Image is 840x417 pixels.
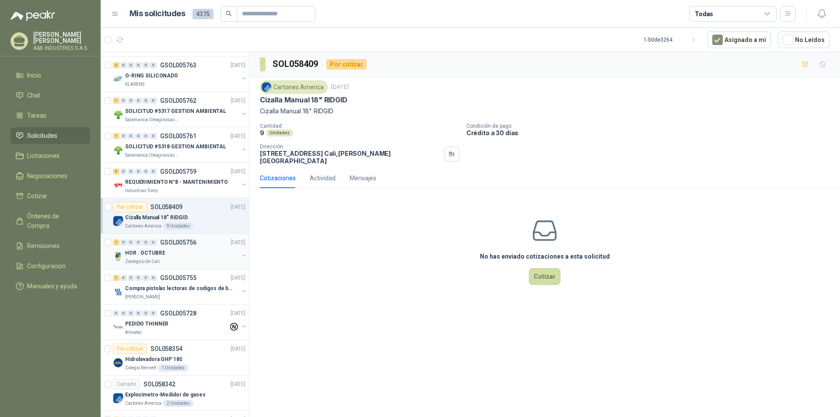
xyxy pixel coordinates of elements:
div: 0 [135,239,142,245]
span: Inicio [27,70,41,80]
p: [DATE] [231,345,245,353]
div: 0 [128,168,134,175]
a: 0 0 0 0 0 0 GSOL005728[DATE] Company LogoPEDIDO THINNERAlmatec [113,308,247,336]
div: Actividad [310,173,336,183]
p: [STREET_ADDRESS] Cali , [PERSON_NAME][GEOGRAPHIC_DATA] [260,150,441,165]
p: Zoologico De Cali [125,258,160,265]
p: GSOL005762 [160,98,196,104]
p: Cantidad [260,123,459,129]
img: Company Logo [262,82,271,92]
p: [DATE] [231,132,245,140]
div: 0 [120,98,127,104]
p: [DATE] [231,380,245,389]
p: GSOL005761 [160,133,196,139]
div: 0 [128,98,134,104]
span: Solicitudes [27,131,57,140]
h1: Mis solicitudes [129,7,185,20]
p: Salamanca Oleaginosas SAS [125,152,180,159]
img: Logo peakr [10,11,55,21]
p: A&B INDUSTRIES S.A.S [33,46,90,51]
div: 0 [120,310,127,316]
a: Inicio [10,67,90,84]
div: 1 - 50 de 3264 [644,33,700,47]
a: Remisiones [10,238,90,254]
span: Tareas [27,111,46,120]
div: 0 [128,133,134,139]
div: Por cotizar [113,202,147,212]
p: GSOL005759 [160,168,196,175]
img: Company Logo [113,322,123,333]
img: Company Logo [113,357,123,368]
div: 0 [143,62,149,68]
p: GSOL005755 [160,275,196,281]
span: Configuración [27,261,66,271]
div: 0 [150,98,157,104]
div: 0 [135,98,142,104]
p: Cizalla Manual 18" RIDGID [125,214,188,222]
span: Órdenes de Compra [27,211,82,231]
div: Cotizaciones [260,173,296,183]
p: GSOL005763 [160,62,196,68]
a: Órdenes de Compra [10,208,90,234]
div: 0 [128,239,134,245]
p: REQUERIMIENTO N°8 - MANTENIMIENTO [125,178,228,186]
a: 3 0 0 0 0 0 GSOL005763[DATE] Company LogoO-RING SILICONADOKLARENS [113,60,247,88]
p: Compra pistolas lectoras de codigos de barras [125,284,234,293]
span: Remisiones [27,241,59,251]
span: Manuales y ayuda [27,281,77,291]
img: Company Logo [113,393,123,403]
a: Configuración [10,258,90,274]
div: 0 [150,239,157,245]
p: [DATE] [231,203,245,211]
a: Solicitudes [10,127,90,144]
div: 9 Unidades [163,223,193,230]
div: Por cotizar [113,343,147,354]
div: 0 [150,275,157,281]
p: Cartones America [125,223,161,230]
span: Licitaciones [27,151,59,161]
div: 0 [143,310,149,316]
img: Company Logo [113,251,123,262]
p: Cizalla Manual 18" RIDGID [260,95,347,105]
div: 0 [143,275,149,281]
div: 0 [113,310,119,316]
p: GSOL005728 [160,310,196,316]
a: Tareas [10,107,90,124]
p: Hidrolavadora GHP 180 [125,355,182,364]
a: 1 0 0 0 0 0 GSOL005755[DATE] Company LogoCompra pistolas lectoras de codigos de barras[PERSON_NAME] [113,273,247,301]
p: Cartones America [125,400,161,407]
div: 0 [120,168,127,175]
p: Cizalla Manual 18" RIDGID [260,106,829,116]
p: [DATE] [331,83,349,91]
div: Cartones America [260,81,328,94]
div: 5 [113,168,119,175]
p: SOLICITUD #5318 GESTION AMBIENTAL [125,143,226,151]
div: 0 [135,310,142,316]
p: SOL058342 [143,381,175,387]
div: Mensajes [350,173,376,183]
div: 0 [143,98,149,104]
p: SOLICITUD #5317 GESTION AMBIENTAL [125,107,226,116]
p: [DATE] [231,274,245,282]
div: 0 [150,62,157,68]
img: Company Logo [113,109,123,120]
div: 0 [120,62,127,68]
p: HOR . OCTUBRE [125,249,165,257]
div: 1 [113,133,119,139]
p: KLARENS [125,81,144,88]
span: Negociaciones [27,171,67,181]
div: 1 Unidades [158,364,188,371]
p: [DATE] [231,309,245,318]
div: 0 [135,133,142,139]
div: 1 [113,239,119,245]
div: 0 [135,168,142,175]
h3: SOL058409 [273,57,319,71]
button: Asignado a mi [707,32,771,48]
div: 0 [128,275,134,281]
img: Company Logo [113,74,123,84]
p: Dirección [260,144,441,150]
a: 1 0 0 0 0 0 GSOL005762[DATE] Company LogoSOLICITUD #5317 GESTION AMBIENTALSalamanca Oleaginosas SAS [113,95,247,123]
div: 0 [135,62,142,68]
p: [PERSON_NAME] [125,294,160,301]
div: Por cotizar [326,59,367,70]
